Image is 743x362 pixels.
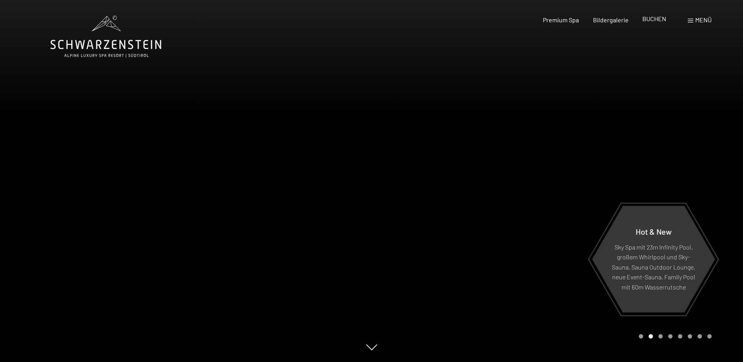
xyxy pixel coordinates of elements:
a: Hot & New Sky Spa mit 23m Infinity Pool, großem Whirlpool und Sky-Sauna, Sauna Outdoor Lounge, ne... [591,205,716,313]
p: Sky Spa mit 23m Infinity Pool, großem Whirlpool und Sky-Sauna, Sauna Outdoor Lounge, neue Event-S... [611,242,696,292]
div: Carousel Page 6 [688,334,692,338]
div: Carousel Page 1 [639,334,643,338]
div: Carousel Pagination [636,334,712,338]
span: Menü [695,16,712,24]
div: Carousel Page 7 [698,334,702,338]
div: Carousel Page 3 [658,334,663,338]
a: Premium Spa [543,16,579,24]
a: Bildergalerie [593,16,629,24]
span: Hot & New [636,226,672,236]
div: Carousel Page 5 [678,334,682,338]
div: Carousel Page 4 [668,334,672,338]
div: Carousel Page 2 (Current Slide) [649,334,653,338]
div: Carousel Page 8 [707,334,712,338]
a: BUCHEN [642,15,666,22]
